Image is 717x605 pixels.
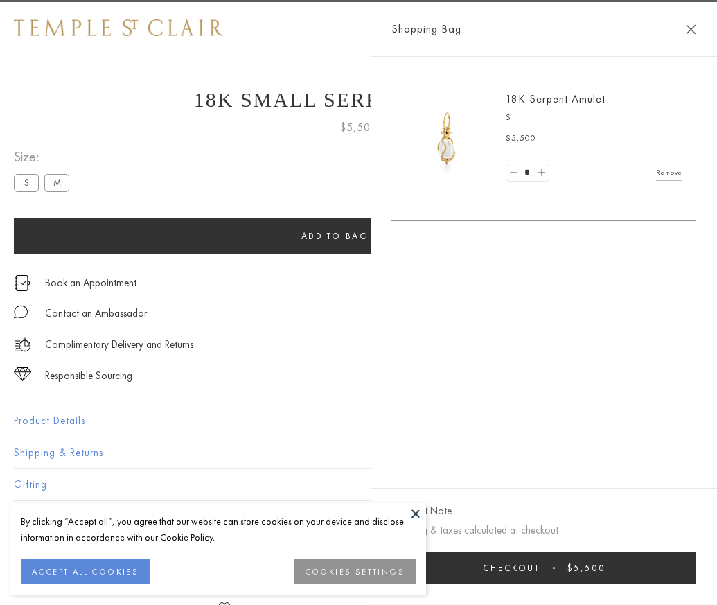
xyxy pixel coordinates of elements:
img: icon_sourcing.svg [14,367,31,381]
span: $5,500 [340,119,378,137]
button: Add Gift Note [391,502,452,520]
span: $5,500 [567,562,605,574]
h1: 18K Small Serpent Amulet [14,88,703,112]
button: Gifting [14,469,703,500]
a: 18K Serpent Amulet [506,91,605,106]
button: Shipping & Returns [14,437,703,468]
span: Checkout [483,562,540,574]
img: icon_delivery.svg [14,336,31,353]
img: icon_appointment.svg [14,275,30,291]
button: Checkout $5,500 [391,552,696,584]
p: S [506,111,682,125]
label: S [14,174,39,191]
span: Size: [14,146,75,168]
button: COOKIES SETTINGS [294,559,416,584]
div: By clicking “Accept all”, you agree that our website can store cookies on your device and disclos... [21,514,416,545]
button: ACCEPT ALL COOKIES [21,559,150,584]
div: Contact an Ambassador [45,305,147,322]
img: P51836-E11SERPPV [405,97,488,180]
button: Product Details [14,405,703,437]
a: Set quantity to 0 [506,164,520,182]
a: Book an Appointment [45,275,136,290]
button: Add to bag [14,218,656,254]
p: Shipping & taxes calculated at checkout [391,522,696,539]
label: M [44,174,69,191]
img: MessageIcon-01_2.svg [14,305,28,319]
button: Close Shopping Bag [686,24,696,35]
p: Complimentary Delivery and Returns [45,336,193,353]
div: Responsible Sourcing [45,367,132,385]
img: Temple St. Clair [14,19,223,36]
span: Shopping Bag [391,20,461,38]
span: Add to bag [301,230,369,242]
a: Set quantity to 2 [534,164,548,182]
span: $5,500 [506,132,536,146]
a: Remove [656,165,682,180]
